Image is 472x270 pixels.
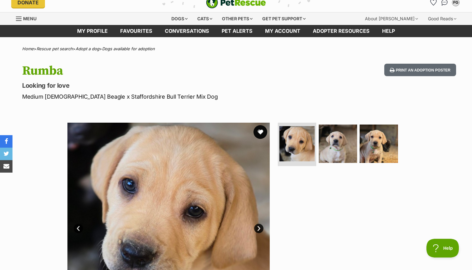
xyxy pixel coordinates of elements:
div: Good Reads [424,12,461,25]
img: Photo of Rumba [279,126,315,161]
h1: Rumba [22,64,286,78]
div: Other pets [218,12,257,25]
a: Rescue pet search [37,46,73,51]
a: Adopter resources [307,25,376,37]
button: favourite [253,125,267,139]
div: Get pet support [258,12,310,25]
a: Pet alerts [215,25,259,37]
a: Next [254,224,263,233]
button: Print an adoption poster [384,64,456,76]
img: Photo of Rumba [319,125,357,163]
a: Help [376,25,401,37]
a: conversations [159,25,215,37]
div: > > > [7,47,465,51]
a: Prev [74,224,83,233]
div: About [PERSON_NAME] [361,12,422,25]
p: Medium [DEMOGRAPHIC_DATA] Beagle x Staffordshire Bull Terrier Mix Dog [22,92,286,101]
a: Adopt a dog [76,46,99,51]
a: Home [22,46,34,51]
a: Menu [16,12,41,24]
p: Looking for love [22,81,286,90]
span: Menu [23,16,37,21]
img: Photo of Rumba [360,125,398,163]
a: My profile [71,25,114,37]
iframe: Help Scout Beacon - Open [426,239,460,258]
a: Dogs available for adoption [102,46,155,51]
a: My account [259,25,307,37]
div: Cats [193,12,217,25]
div: Dogs [167,12,192,25]
a: Favourites [114,25,159,37]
